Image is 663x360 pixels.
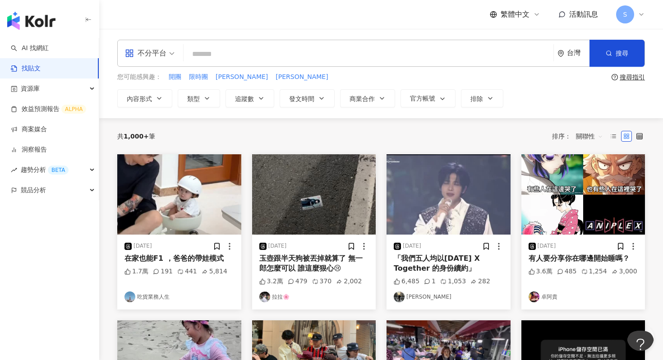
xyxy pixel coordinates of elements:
[612,267,637,276] div: 3,000
[235,95,254,102] span: 追蹤數
[259,254,369,274] div: 玉壺跟半天狗被丟掉就算了 無一郎怎麼可以 誰這麼狠心😢
[7,12,55,30] img: logo
[189,73,208,82] span: 限時團
[11,44,49,53] a: searchAI 找網紅
[521,154,645,235] img: post-image
[620,74,645,81] div: 搜尋指引
[21,78,40,99] span: 資源庫
[117,73,161,82] span: 您可能感興趣：
[153,267,173,276] div: 191
[529,267,552,276] div: 3.6萬
[470,95,483,102] span: 排除
[169,73,181,82] span: 開團
[125,46,166,60] div: 不分平台
[226,89,274,107] button: 追蹤數
[11,167,17,173] span: rise
[461,89,503,107] button: 排除
[394,277,419,286] div: 6,485
[202,267,227,276] div: 5,814
[529,254,638,263] div: 有人要分享你在哪邊開始睡嗎？
[11,125,47,134] a: 商案媒合
[289,95,314,102] span: 發文時間
[581,267,607,276] div: 1,254
[403,242,421,250] div: [DATE]
[470,277,490,286] div: 282
[11,105,86,114] a: 效益預測報告ALPHA
[501,9,529,19] span: 繁體中文
[125,49,134,58] span: appstore
[11,64,41,73] a: 找貼文
[410,95,435,102] span: 官方帳號
[440,277,466,286] div: 1,053
[340,89,395,107] button: 商業合作
[312,277,332,286] div: 370
[189,72,208,82] button: 限時團
[117,133,155,140] div: 共 筆
[394,254,503,274] div: 「我們五人均以[DATE] X Together 的身份續約」
[21,180,46,200] span: 競品分析
[124,291,234,302] a: KOL Avatar吃貨業務人生
[127,95,152,102] span: 內容形式
[529,291,638,302] a: KOL Avatar卓阿貴
[576,129,603,143] span: 關聯性
[336,277,362,286] div: 2,002
[21,160,69,180] span: 趨勢分析
[259,277,283,286] div: 3.2萬
[117,89,172,107] button: 內容形式
[569,10,598,18] span: 活動訊息
[252,154,376,235] img: post-image
[612,74,618,80] span: question-circle
[280,89,335,107] button: 發文時間
[178,89,220,107] button: 類型
[567,49,589,57] div: 台灣
[401,89,456,107] button: 官方帳號
[215,72,268,82] button: [PERSON_NAME]
[124,133,149,140] span: 1,000+
[557,50,564,57] span: environment
[276,73,328,82] span: [PERSON_NAME]
[268,242,287,250] div: [DATE]
[11,145,47,154] a: 洞察報告
[168,72,182,82] button: 開團
[177,267,197,276] div: 441
[394,291,405,302] img: KOL Avatar
[275,72,328,82] button: [PERSON_NAME]
[529,291,539,302] img: KOL Avatar
[187,95,200,102] span: 類型
[350,95,375,102] span: 商業合作
[259,291,270,302] img: KOL Avatar
[394,291,503,302] a: KOL Avatar[PERSON_NAME]
[259,291,369,302] a: KOL Avatar拉拉🌸
[616,50,628,57] span: 搜尋
[288,277,308,286] div: 479
[124,254,234,263] div: 在家也能F1 ，爸爸的帶娃模式
[557,267,577,276] div: 485
[134,242,152,250] div: [DATE]
[387,154,511,235] img: post-image
[552,129,608,143] div: 排序：
[538,242,556,250] div: [DATE]
[627,331,654,358] iframe: Toggle Customer Support
[424,277,436,286] div: 1
[124,267,148,276] div: 1.7萬
[623,9,627,19] span: S
[124,291,135,302] img: KOL Avatar
[48,166,69,175] div: BETA
[589,40,645,67] button: 搜尋
[117,154,241,235] img: post-image
[216,73,268,82] span: [PERSON_NAME]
